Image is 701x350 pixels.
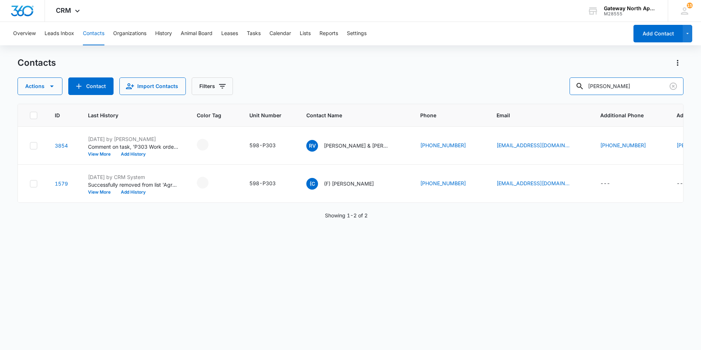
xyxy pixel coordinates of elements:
[269,22,291,45] button: Calendar
[600,179,623,188] div: Additional Phone - - Select to Edit Field
[88,190,116,194] button: View More
[687,3,693,8] div: notifications count
[347,22,367,45] button: Settings
[600,141,646,149] a: [PHONE_NUMBER]
[18,57,56,68] h1: Contacts
[55,142,68,149] a: Navigate to contact details page for Rosalie Van Tiggelen & Abel Estrella
[249,111,289,119] span: Unit Number
[420,141,466,149] a: [PHONE_NUMBER]
[667,80,679,92] button: Clear
[181,22,212,45] button: Animal Board
[119,77,186,95] button: Import Contacts
[324,142,390,149] p: [PERSON_NAME] & [PERSON_NAME]
[497,179,583,188] div: Email - chrisledbetter100@gmail.com - Select to Edit Field
[677,179,700,188] div: Additional Email - - Select to Edit Field
[155,22,172,45] button: History
[570,77,683,95] input: Search Contacts
[600,111,659,119] span: Additional Phone
[18,77,62,95] button: Actions
[113,22,146,45] button: Organizations
[249,179,289,188] div: Unit Number - 598-P303 - Select to Edit Field
[306,140,403,152] div: Contact Name - Rosalie Van Tiggelen & Abel Estrella - Select to Edit Field
[116,190,151,194] button: Add History
[247,22,261,45] button: Tasks
[197,111,221,119] span: Color Tag
[497,179,570,187] a: [EMAIL_ADDRESS][DOMAIN_NAME]
[88,173,179,181] p: [DATE] by CRM System
[56,7,71,14] span: CRM
[325,212,368,219] p: Showing 1-2 of 2
[687,3,693,8] span: 15
[306,140,318,152] span: RV
[420,141,479,150] div: Phone - (303) 895-8076 - Select to Edit Field
[604,5,657,11] div: account name
[249,141,289,150] div: Unit Number - 598-P303 - Select to Edit Field
[249,179,276,187] div: 598-P303
[116,152,151,156] button: Add History
[420,179,479,188] div: Phone - (720) 818-1975 - Select to Edit Field
[55,180,68,187] a: Navigate to contact details page for (F) Chris Ledbetter
[600,141,659,150] div: Additional Phone - (720) 243-2541 - Select to Edit Field
[55,111,60,119] span: ID
[300,22,311,45] button: Lists
[420,111,468,119] span: Phone
[221,22,238,45] button: Leases
[497,141,583,150] div: Email - rosalievantiggelen1@gmail.com - Select to Edit Field
[306,178,318,190] span: (C
[88,111,169,119] span: Last History
[88,135,179,143] p: [DATE] by [PERSON_NAME]
[600,179,610,188] div: ---
[88,152,116,156] button: View More
[197,177,222,189] div: - - Select to Edit Field
[306,178,387,190] div: Contact Name - (F) Chris Ledbetter - Select to Edit Field
[88,143,179,151] p: Comment on task, 'P303 Work order ' "seriously"
[13,22,36,45] button: Overview
[306,111,392,119] span: Contact Name
[633,25,683,42] button: Add Contact
[68,77,114,95] button: Add Contact
[88,181,179,189] p: Successfully removed from list 'Agreed to Subscribe - Emails'.
[672,57,683,69] button: Actions
[83,22,104,45] button: Contacts
[192,77,233,95] button: Filters
[197,139,222,151] div: - - Select to Edit Field
[249,141,276,149] div: 598-P303
[677,179,686,188] div: ---
[45,22,74,45] button: Leads Inbox
[497,111,572,119] span: Email
[319,22,338,45] button: Reports
[324,180,374,187] p: (F) [PERSON_NAME]
[420,179,466,187] a: [PHONE_NUMBER]
[497,141,570,149] a: [EMAIL_ADDRESS][DOMAIN_NAME]
[604,11,657,16] div: account id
